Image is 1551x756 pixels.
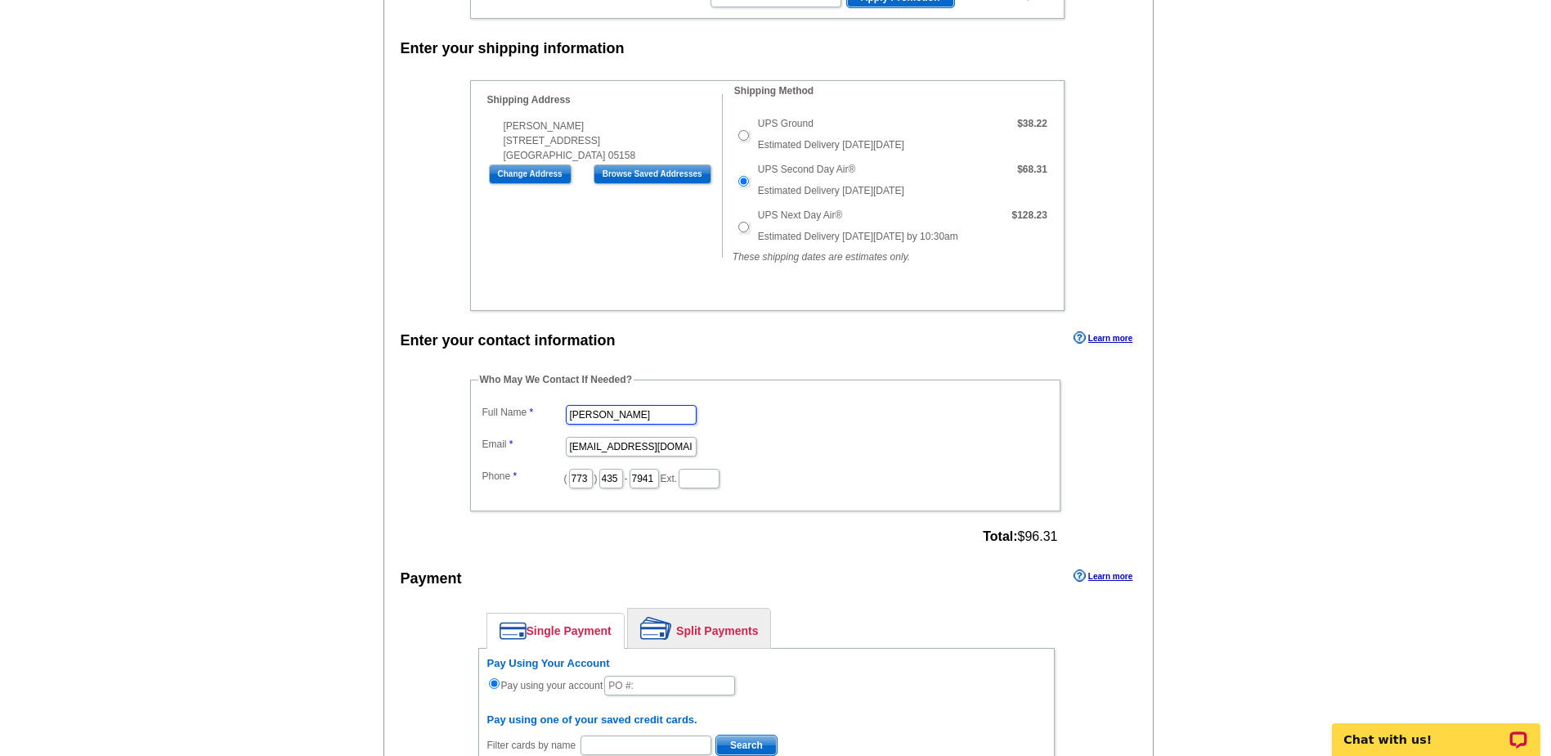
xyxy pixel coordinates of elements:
[489,164,572,184] input: Change Address
[1017,164,1047,175] strong: $68.31
[401,568,462,590] div: Payment
[487,657,1046,670] h6: Pay Using Your Account
[1074,569,1132,583] a: Learn more
[983,529,1017,543] strong: Total:
[758,185,904,196] span: Estimated Delivery [DATE][DATE]
[482,405,564,420] label: Full Name
[715,735,778,756] button: Search
[487,614,624,648] a: Single Payment
[487,713,1046,727] h6: Pay using one of your saved credit cards.
[758,116,814,131] label: UPS Ground
[487,94,722,106] h4: Shipping Address
[758,231,958,242] span: Estimated Delivery [DATE][DATE] by 10:30am
[758,162,856,177] label: UPS Second Day Air®
[604,676,735,695] input: PO #:
[401,330,616,352] div: Enter your contact information
[716,736,777,755] span: Search
[640,617,672,640] img: split-payment.png
[478,465,1052,490] dd: ( ) - Ext.
[628,609,770,648] a: Split Payments
[482,437,564,452] label: Email
[758,208,843,223] label: UPS Next Day Air®
[758,139,904,151] span: Estimated Delivery [DATE][DATE]
[478,372,634,387] legend: Who May We Contact If Needed?
[487,657,1046,697] div: Pay using your account
[594,164,711,184] input: Browse Saved Addresses
[1011,209,1047,221] strong: $128.23
[487,119,722,163] div: [PERSON_NAME] [STREET_ADDRESS] [GEOGRAPHIC_DATA] 05158
[487,738,576,753] label: Filter cards by name
[401,38,625,60] div: Enter your shipping information
[1017,118,1047,129] strong: $38.22
[500,622,527,640] img: single-payment.png
[1321,704,1551,756] iframe: LiveChat chat widget
[983,529,1057,544] span: $96.31
[1074,331,1132,344] a: Learn more
[733,83,815,98] legend: Shipping Method
[733,251,910,263] em: These shipping dates are estimates only.
[482,469,564,484] label: Phone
